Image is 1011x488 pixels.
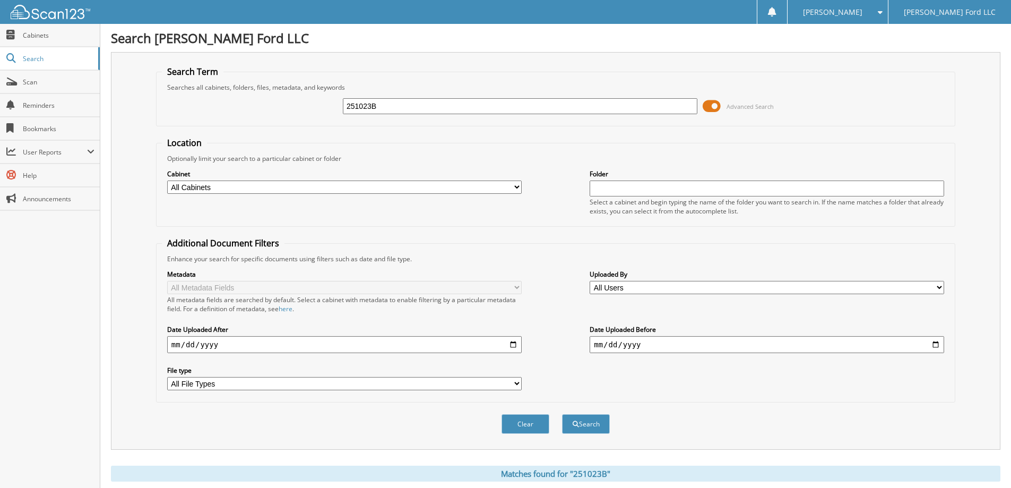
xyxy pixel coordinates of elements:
[162,66,223,78] legend: Search Term
[590,198,944,216] div: Select a cabinet and begin typing the name of the folder you want to search in. If the name match...
[23,148,87,157] span: User Reports
[162,83,949,92] div: Searches all cabinets, folders, files, metadata, and keywords
[590,336,944,353] input: end
[23,101,94,110] span: Reminders
[167,336,522,353] input: start
[11,5,90,19] img: scan123-logo-white.svg
[167,366,522,375] label: File type
[162,237,284,249] legend: Additional Document Filters
[111,29,1000,47] h1: Search [PERSON_NAME] Ford LLC
[23,31,94,40] span: Cabinets
[162,254,949,263] div: Enhance your search for specific documents using filters such as date and file type.
[904,9,996,15] span: [PERSON_NAME] Ford LLC
[590,169,944,178] label: Folder
[23,124,94,133] span: Bookmarks
[167,169,522,178] label: Cabinet
[727,102,774,110] span: Advanced Search
[23,171,94,180] span: Help
[23,54,93,63] span: Search
[23,194,94,203] span: Announcements
[590,325,944,334] label: Date Uploaded Before
[111,466,1000,482] div: Matches found for "251023B"
[562,414,610,434] button: Search
[279,304,292,313] a: here
[162,137,207,149] legend: Location
[167,270,522,279] label: Metadata
[167,325,522,334] label: Date Uploaded After
[23,78,94,87] span: Scan
[502,414,549,434] button: Clear
[803,9,862,15] span: [PERSON_NAME]
[162,154,949,163] div: Optionally limit your search to a particular cabinet or folder
[590,270,944,279] label: Uploaded By
[167,295,522,313] div: All metadata fields are searched by default. Select a cabinet with metadata to enable filtering b...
